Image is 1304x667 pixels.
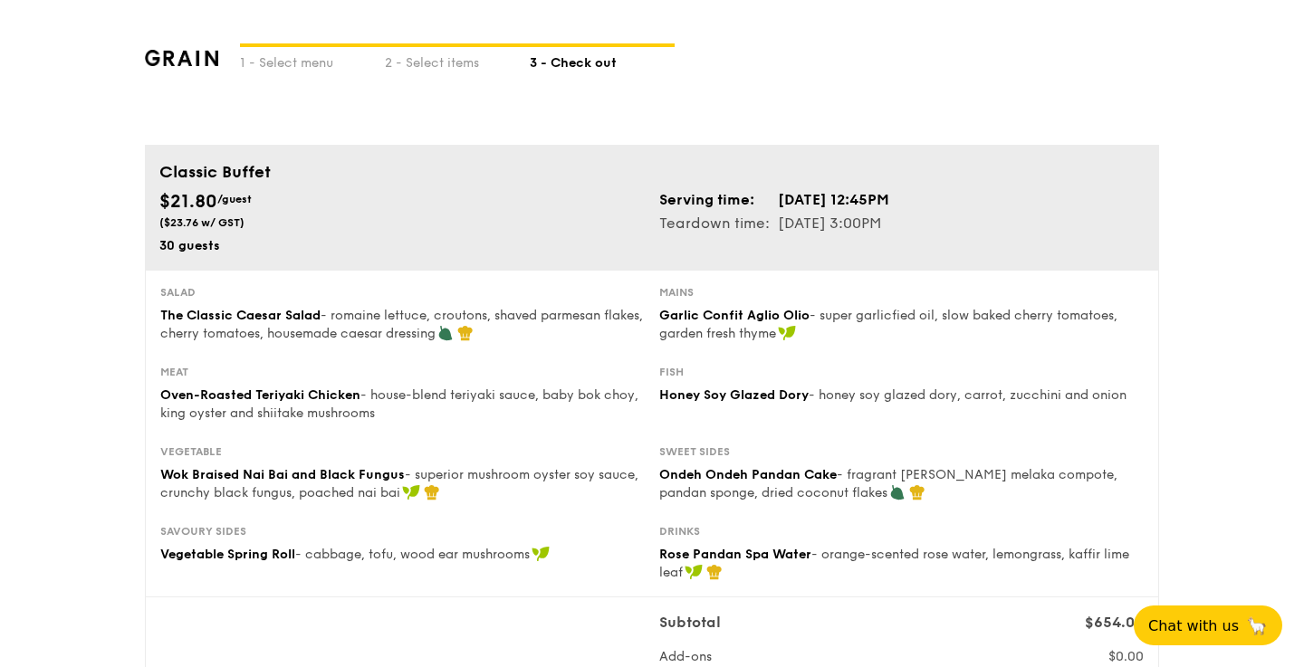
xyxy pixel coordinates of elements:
[685,564,703,580] img: icon-vegan.f8ff3823.svg
[909,484,925,500] img: icon-chef-hat.a58ddaea.svg
[659,547,811,562] span: Rose Pandan Spa Water
[160,308,643,341] span: - romaine lettuce, croutons, shaved parmesan flakes, cherry tomatoes, housemade caesar dressing
[1085,614,1144,631] span: $654.00
[457,325,474,341] img: icon-chef-hat.a58ddaea.svg
[777,188,890,212] td: [DATE] 12:45PM
[160,467,405,482] span: Wok Braised Nai Bai and Black Fungus
[424,484,440,500] img: icon-chef-hat.a58ddaea.svg
[160,547,295,562] span: Vegetable Spring Roll
[160,365,645,379] div: Meat
[217,193,252,205] span: /guest
[777,212,890,235] td: [DATE] 3:00PM
[530,47,675,72] div: 3 - Check out
[706,564,723,580] img: icon-chef-hat.a58ddaea.svg
[160,444,645,459] div: Vegetable
[778,325,796,341] img: icon-vegan.f8ff3823.svg
[1246,615,1268,636] span: 🦙
[160,285,645,300] div: Salad
[659,444,1144,459] div: Sweet sides
[160,387,360,403] span: Oven-Roasted Teriyaki Chicken
[532,546,550,562] img: icon-vegan.f8ff3823.svg
[385,47,530,72] div: 2 - Select items
[889,484,906,500] img: icon-vegetarian.fe4039eb.svg
[659,308,1117,341] span: - super garlicfied oil, slow baked cherry tomatoes, garden fresh thyme
[659,285,1144,300] div: Mains
[402,484,420,500] img: icon-vegan.f8ff3823.svg
[659,308,810,323] span: Garlic Confit Aglio Olio
[1148,617,1239,634] span: Chat with us
[1108,649,1144,664] span: $0.00
[659,467,1117,500] span: - fragrant [PERSON_NAME] melaka compote, pandan sponge, dried coconut flakes
[659,188,777,212] td: Serving time:
[159,216,244,229] span: ($23.76 w/ GST)
[145,50,218,66] img: grain-logotype.1cdc1e11.png
[659,649,712,664] span: Add-ons
[659,387,809,403] span: Honey Soy Glazed Dory
[160,308,321,323] span: The Classic Caesar Salad
[809,387,1127,403] span: - honey soy glazed dory, carrot, zucchini and onion
[159,191,217,213] span: $21.80
[659,524,1144,538] div: Drinks
[659,467,837,482] span: Ondeh Ondeh Pandan Cake
[295,547,530,562] span: - cabbage, tofu, wood ear mushrooms
[160,524,645,538] div: Savoury sides
[159,237,645,255] div: 30 guests
[659,547,1129,580] span: - orange-scented rose water, lemongrass, kaffir lime leaf
[437,325,454,341] img: icon-vegetarian.fe4039eb.svg
[659,365,1144,379] div: Fish
[659,614,721,631] span: Subtotal
[659,212,777,235] td: Teardown time:
[1134,605,1282,645] button: Chat with us🦙
[240,47,385,72] div: 1 - Select menu
[159,159,1145,185] div: Classic Buffet
[160,387,638,421] span: - house-blend teriyaki sauce, baby bok choy, king oyster and shiitake mushrooms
